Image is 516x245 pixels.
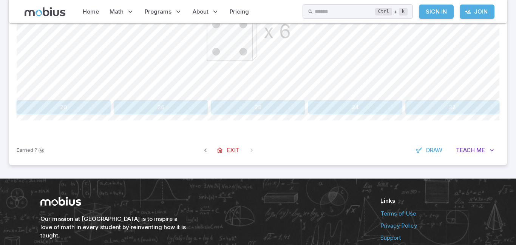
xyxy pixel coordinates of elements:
[460,5,494,19] a: Join
[227,3,251,20] a: Pricing
[380,210,476,218] a: Terms of Use
[426,146,442,154] span: Draw
[193,8,209,16] span: About
[375,7,408,16] div: +
[17,146,45,154] p: Sign In to earn Mobius dollars
[114,100,208,114] button: 26
[110,8,124,16] span: Math
[380,222,476,230] a: Privacy Policy
[35,146,37,154] span: ?
[211,100,305,114] button: 28
[245,143,258,157] span: On Latest Question
[456,146,475,154] span: Teach
[405,100,499,114] button: 22
[399,8,408,15] kbd: k
[212,143,245,157] a: Exit
[199,143,212,157] span: Previous Question
[145,8,171,16] span: Programs
[308,100,402,114] button: 24
[227,146,239,154] span: Exit
[476,146,485,154] span: Me
[380,197,476,205] h6: Links
[17,100,111,114] button: 20
[380,234,476,242] a: Support
[17,146,33,154] span: Earned
[264,20,291,43] text: x 6
[419,5,454,19] a: Sign In
[375,8,392,15] kbd: Ctrl
[40,215,188,240] h6: Our mission at [GEOGRAPHIC_DATA] is to inspire a love of math in every student by reinventing how...
[451,143,499,157] button: TeachMe
[412,143,448,157] button: Draw
[80,3,101,20] a: Home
